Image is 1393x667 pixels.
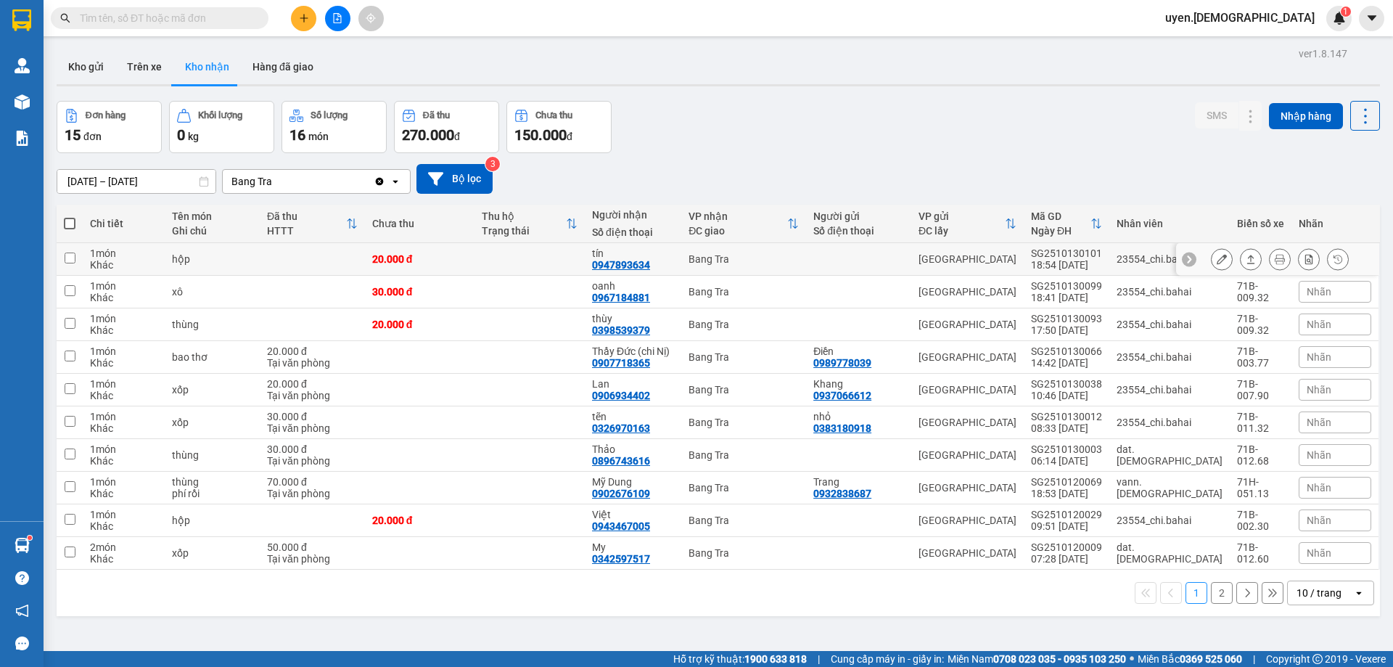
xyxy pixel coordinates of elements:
[90,390,157,401] div: Khác
[592,553,650,565] div: 0342597517
[1117,443,1223,467] div: dat.bahai
[592,345,674,357] div: Thầy Đức (chi Nị)
[831,651,944,667] span: Cung cấp máy in - giấy in:
[813,225,904,237] div: Số điện thoại
[1237,541,1284,565] div: 71B-012.60
[1307,482,1331,494] span: Nhãn
[1117,541,1223,565] div: dat.bahai
[689,515,799,526] div: Bang Tra
[90,357,157,369] div: Khác
[689,253,799,265] div: Bang Tra
[592,226,674,238] div: Số điện thoại
[267,553,358,565] div: Tại văn phòng
[1211,248,1233,270] div: Sửa đơn hàng
[1307,515,1331,526] span: Nhãn
[1343,7,1348,17] span: 1
[90,488,157,499] div: Khác
[325,6,350,31] button: file-add
[172,210,252,222] div: Tên món
[689,384,799,396] div: Bang Tra
[15,538,30,553] img: warehouse-icon
[592,292,650,303] div: 0967184881
[90,280,157,292] div: 1 món
[1031,378,1102,390] div: SG2510130038
[919,210,1005,222] div: VP gửi
[592,541,674,553] div: My
[90,553,157,565] div: Khác
[1240,248,1262,270] div: Giao hàng
[592,357,650,369] div: 0907718365
[282,101,387,153] button: Số lượng16món
[1117,515,1223,526] div: 23554_chi.bahai
[172,225,252,237] div: Ghi chú
[813,390,871,401] div: 0937066612
[332,13,342,23] span: file-add
[267,378,358,390] div: 20.000 đ
[267,476,358,488] div: 70.000 đ
[919,253,1016,265] div: [GEOGRAPHIC_DATA]
[291,6,316,31] button: plus
[1031,509,1102,520] div: SG2510120029
[57,101,162,153] button: Đơn hàng15đơn
[1195,102,1238,128] button: SMS
[1031,324,1102,336] div: 17:50 [DATE]
[57,170,215,193] input: Select a date range.
[1117,351,1223,363] div: 23554_chi.bahai
[172,488,252,499] div: phí rồi
[1117,384,1223,396] div: 23554_chi.bahai
[993,653,1126,665] strong: 0708 023 035 - 0935 103 250
[1117,476,1223,499] div: vann.bahai
[689,319,799,330] div: Bang Tra
[1117,417,1223,428] div: 23554_chi.bahai
[274,174,275,189] input: Selected Bang Tra.
[1031,210,1090,222] div: Mã GD
[267,210,346,222] div: Đã thu
[1307,384,1331,396] span: Nhãn
[1117,319,1223,330] div: 23554_chi.bahai
[1138,651,1242,667] span: Miền Bắc
[90,259,157,271] div: Khác
[1031,313,1102,324] div: SG2510130093
[1253,651,1255,667] span: |
[80,10,251,26] input: Tìm tên, số ĐT hoặc mã đơn
[919,319,1016,330] div: [GEOGRAPHIC_DATA]
[90,324,157,336] div: Khác
[919,482,1016,494] div: [GEOGRAPHIC_DATA]
[592,247,674,259] div: tín
[1299,218,1371,229] div: Nhãn
[1031,553,1102,565] div: 07:28 [DATE]
[57,49,115,84] button: Kho gửi
[1269,103,1343,129] button: Nhập hàng
[592,476,674,488] div: Mỹ Dung
[919,286,1016,298] div: [GEOGRAPHIC_DATA]
[1024,205,1109,243] th: Toggle SortBy
[1307,286,1331,298] span: Nhãn
[592,520,650,532] div: 0943467005
[1307,547,1331,559] span: Nhãn
[744,653,807,665] strong: 1900 633 818
[172,384,252,396] div: xốp
[90,422,157,434] div: Khác
[689,225,787,237] div: ĐC giao
[592,324,650,336] div: 0398539379
[83,131,102,142] span: đơn
[1237,476,1284,499] div: 71H-051.13
[1237,411,1284,434] div: 71B-011.32
[90,218,157,229] div: Chi tiết
[372,218,468,229] div: Chưa thu
[1031,422,1102,434] div: 08:33 [DATE]
[592,411,674,422] div: tẽn
[90,541,157,553] div: 2 món
[90,455,157,467] div: Khác
[592,509,674,520] div: Việt
[1237,378,1284,401] div: 71B-007.90
[299,13,309,23] span: plus
[482,210,566,222] div: Thu hộ
[1237,509,1284,532] div: 71B-002.30
[169,101,274,153] button: Khối lượng0kg
[372,319,468,330] div: 20.000 đ
[1237,345,1284,369] div: 71B-003.77
[813,210,904,222] div: Người gửi
[172,476,252,488] div: thùng
[1031,443,1102,455] div: SG2510130003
